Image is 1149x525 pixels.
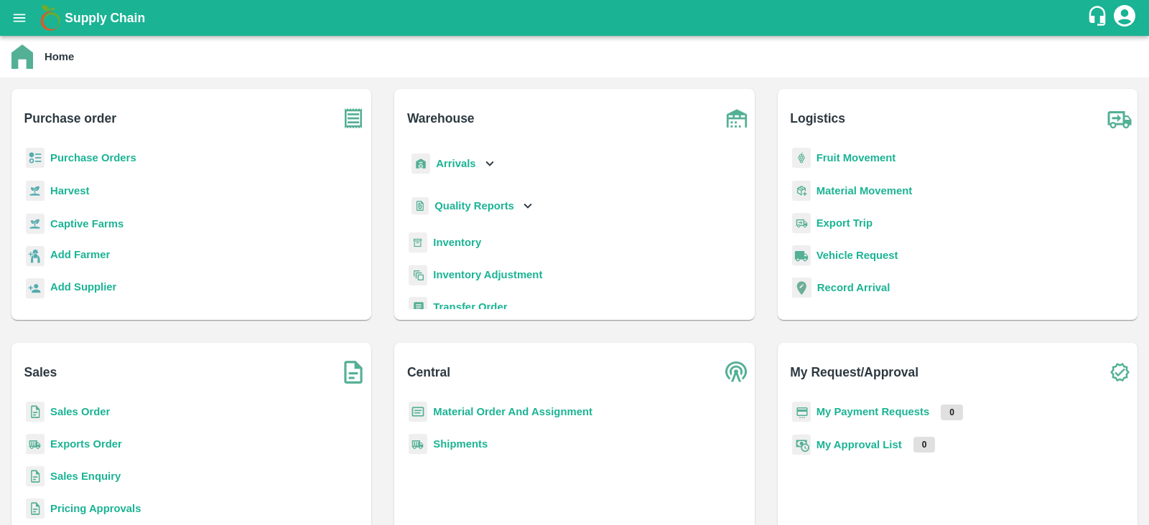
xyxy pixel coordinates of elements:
b: Supply Chain [65,11,145,25]
img: truck [1102,100,1138,136]
b: Central [407,362,450,382]
div: Arrivals [409,148,498,180]
a: Inventory [433,237,481,248]
b: Add Supplier [50,281,116,293]
img: check [1102,354,1138,390]
div: account of current user [1112,3,1138,33]
img: sales [26,466,45,487]
a: Inventory Adjustment [433,269,542,280]
img: shipments [26,434,45,455]
img: purchase [335,100,371,136]
a: Add Farmer [50,247,110,266]
img: sales [26,402,45,422]
b: Warehouse [407,108,475,128]
b: Quality Reports [434,200,514,212]
img: vehicle [792,245,811,266]
img: home [11,44,33,69]
img: central [719,354,755,390]
a: Add Supplier [50,279,116,298]
a: Captive Farms [50,218,124,230]
img: supplier [26,278,45,299]
a: Sales Order [50,406,110,417]
a: Exports Order [50,438,122,450]
a: Sales Enquiry [50,470,121,482]
img: material [792,180,811,202]
div: customer-support [1087,5,1112,31]
img: centralMaterial [409,402,427,422]
img: harvest [26,213,45,235]
b: Sales [24,362,57,382]
a: Transfer Order [433,301,507,313]
b: Purchase order [24,108,116,128]
img: reciept [26,148,45,169]
img: payment [792,402,811,422]
img: harvest [26,180,45,202]
img: whArrival [411,153,430,174]
img: delivery [792,213,811,234]
img: fruit [792,148,811,169]
b: Add Farmer [50,249,110,260]
img: approval [792,434,811,455]
img: whTransfer [409,297,427,318]
a: Vehicle Request [817,250,898,261]
img: logo [36,4,65,32]
img: sales [26,498,45,519]
b: Arrivals [436,158,475,169]
a: Shipments [433,438,488,450]
p: 0 [941,405,963,420]
a: Record Arrival [817,282,890,293]
img: shipments [409,434,427,455]
a: Supply Chain [65,8,1087,28]
a: Material Movement [817,185,913,197]
a: Export Trip [817,217,873,229]
button: open drawer [3,1,36,34]
img: warehouse [719,100,755,136]
img: recordArrival [792,278,811,298]
b: Home [45,51,74,62]
b: My Request/Approval [790,362,918,382]
img: soSales [335,354,371,390]
a: My Payment Requests [817,406,930,417]
a: Pricing Approvals [50,503,141,514]
img: inventory [409,265,427,285]
img: whInventory [409,232,427,253]
a: My Approval List [817,439,902,450]
a: Fruit Movement [817,152,896,164]
b: Logistics [790,108,845,128]
div: Quality Reports [409,191,536,221]
img: qualityReport [411,197,429,215]
a: Purchase Orders [50,152,136,164]
a: Harvest [50,185,89,197]
p: 0 [913,437,936,453]
img: farmer [26,246,45,267]
a: Material Order And Assignment [433,406,592,417]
